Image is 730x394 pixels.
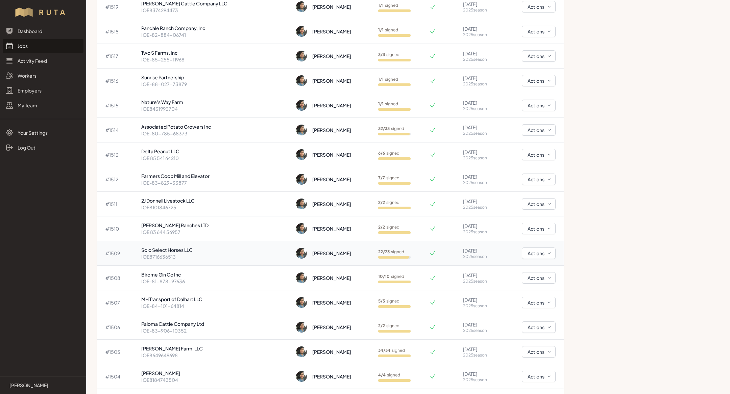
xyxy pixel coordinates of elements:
p: signed [378,323,399,329]
p: 2025 season [463,131,499,136]
div: [PERSON_NAME] [312,299,351,306]
p: signed [378,3,398,8]
p: IOE-83-829-33877 [141,179,291,186]
p: [PERSON_NAME] Farm, LLC [141,345,291,352]
p: IOE8649649698 [141,352,291,359]
p: IOE-80-785-68373 [141,130,291,137]
button: Actions [522,223,556,234]
p: IOE8374294473 [141,7,291,14]
p: IOE-83-906-10352 [141,327,291,334]
p: [DATE] [463,1,499,7]
b: 4 / 4 [378,372,386,377]
p: signed [378,249,404,255]
div: [PERSON_NAME] [312,201,351,207]
p: signed [378,348,405,353]
p: IOE 85 541 64210 [141,155,291,161]
p: [DATE] [463,321,499,328]
p: [PERSON_NAME] [141,370,291,376]
img: Workflow [14,7,72,18]
button: Actions [522,124,556,136]
button: Actions [522,149,556,160]
td: # 1509 [97,241,139,266]
div: [PERSON_NAME] [312,28,351,35]
a: Employers [3,84,83,97]
a: Dashboard [3,24,83,38]
p: 2025 season [463,57,499,62]
p: 2025 season [463,352,499,358]
a: [PERSON_NAME] [5,382,81,389]
p: signed [378,175,399,181]
p: 2025 season [463,180,499,185]
button: Actions [522,297,556,308]
p: IOE8716636513 [141,253,291,260]
a: Activity Feed [3,54,83,68]
p: IOE-88-027-73879 [141,81,291,87]
p: [DATE] [463,25,499,32]
div: [PERSON_NAME] [312,127,351,133]
td: # 1512 [97,167,139,192]
a: My Team [3,99,83,112]
p: [DATE] [463,149,499,155]
a: Jobs [3,39,83,53]
b: 1 / 1 [378,77,384,82]
p: IOE-84-101-64814 [141,303,291,309]
p: IOE8431993704 [141,105,291,112]
div: [PERSON_NAME] [312,225,351,232]
p: 2025 season [463,303,499,309]
div: [PERSON_NAME] [312,53,351,59]
p: [DATE] [463,247,499,254]
td: # 1510 [97,216,139,241]
button: Actions [522,174,556,185]
p: Pandale Ranch Company, Inc [141,25,291,31]
p: [DATE] [463,99,499,106]
div: [PERSON_NAME] [312,373,351,380]
p: IOE-81-878-97636 [141,278,291,285]
p: signed [378,52,399,57]
button: Actions [522,1,556,12]
td: # 1515 [97,93,139,118]
p: Delta Peanut LLC [141,148,291,155]
td: # 1517 [97,44,139,69]
td: # 1518 [97,19,139,44]
p: 2025 season [463,377,499,383]
button: Actions [522,100,556,111]
div: [PERSON_NAME] [312,151,351,158]
p: signed [378,126,404,131]
p: 2025 season [463,81,499,87]
button: Actions [522,371,556,382]
p: Two S Farms, Inc [141,49,291,56]
b: 1 / 1 [378,27,384,32]
b: 22 / 23 [378,249,390,254]
p: Sunrise Partnership [141,74,291,81]
td: # 1514 [97,118,139,142]
p: [DATE] [463,222,499,229]
p: Birome Gin Co Inc [141,271,291,278]
a: Workers [3,69,83,82]
p: [DATE] [463,50,499,57]
b: 3 / 3 [378,52,385,57]
div: [PERSON_NAME] [312,77,351,84]
b: 10 / 10 [378,274,390,279]
p: [DATE] [463,296,499,303]
p: 2025 season [463,229,499,235]
button: Actions [522,247,556,259]
p: signed [378,101,398,107]
p: 2025 season [463,155,499,161]
b: 7 / 7 [378,175,385,180]
button: Actions [522,321,556,333]
b: 2 / 2 [378,225,385,230]
td: # 1513 [97,142,139,167]
button: Actions [522,26,556,37]
p: Solo Select Horses LLC [141,246,291,253]
div: [PERSON_NAME] [312,250,351,257]
p: Farmers Coop Mill and Elevator [141,173,291,179]
td: # 1508 [97,266,139,290]
b: 5 / 5 [378,298,385,304]
button: Actions [522,75,556,86]
div: [PERSON_NAME] [312,3,351,10]
p: signed [378,151,399,156]
b: 1 / 1 [378,3,384,8]
td: # 1505 [97,340,139,364]
div: [PERSON_NAME] [312,348,351,355]
p: 2025 season [463,106,499,111]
